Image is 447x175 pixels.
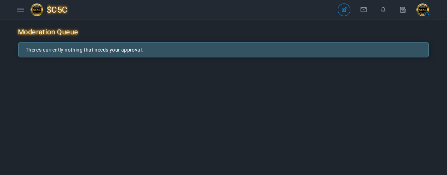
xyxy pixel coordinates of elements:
img: cropcircle.png [416,4,429,16]
h2: Moderation Queue [18,27,78,37]
div: There's currently nothing that needs your approval. [18,42,429,57]
img: 91x91forum.png [31,4,47,16]
span: $C5C [47,2,73,18]
a: $C5C [31,2,73,18]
